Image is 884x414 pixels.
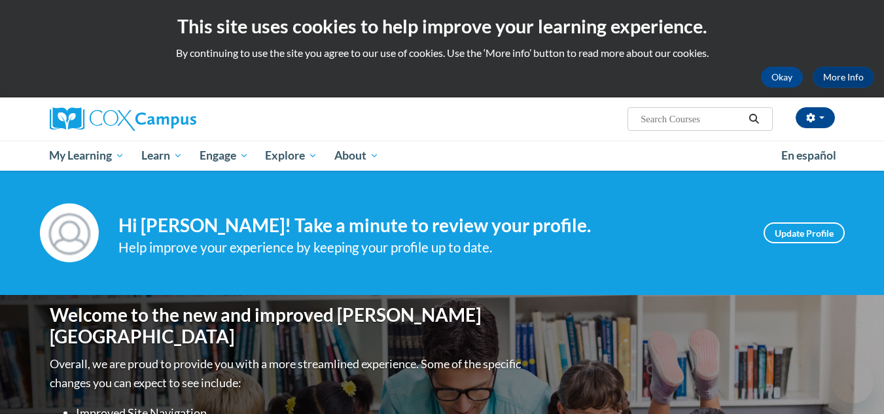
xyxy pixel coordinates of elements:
p: By continuing to use the site you agree to our use of cookies. Use the ‘More info’ button to read... [10,46,874,60]
a: My Learning [41,141,133,171]
a: Cox Campus [50,107,298,131]
img: Profile Image [40,203,99,262]
iframe: Button to launch messaging window [832,362,874,404]
h1: Welcome to the new and improved [PERSON_NAME][GEOGRAPHIC_DATA] [50,304,524,348]
div: Help improve your experience by keeping your profile up to date. [118,237,744,258]
input: Search Courses [639,111,744,127]
a: More Info [813,67,874,88]
span: En español [781,148,836,162]
a: About [326,141,387,171]
a: Explore [256,141,326,171]
button: Account Settings [796,107,835,128]
a: Update Profile [764,222,845,243]
span: About [334,148,379,164]
a: Engage [191,141,257,171]
span: Learn [141,148,183,164]
div: Main menu [30,141,855,171]
a: Learn [133,141,191,171]
span: Explore [265,148,317,164]
h4: Hi [PERSON_NAME]! Take a minute to review your profile. [118,215,744,237]
button: Search [744,111,764,127]
a: En español [773,142,845,169]
img: Cox Campus [50,107,196,131]
span: My Learning [49,148,124,164]
p: Overall, we are proud to provide you with a more streamlined experience. Some of the specific cha... [50,354,524,392]
button: Okay [761,67,803,88]
h2: This site uses cookies to help improve your learning experience. [10,13,874,39]
span: Engage [200,148,249,164]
